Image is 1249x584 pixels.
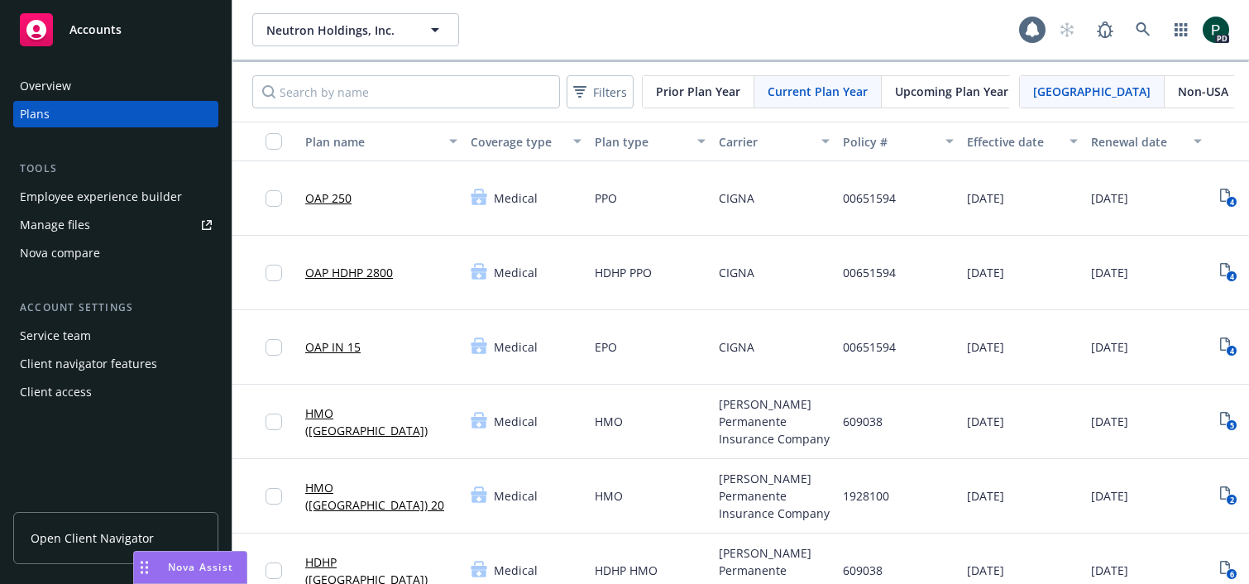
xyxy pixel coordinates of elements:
a: OAP IN 15 [305,338,361,356]
span: Nova Assist [168,560,233,574]
span: [DATE] [967,264,1004,281]
div: Overview [20,73,71,99]
span: [GEOGRAPHIC_DATA] [1033,83,1151,100]
span: [PERSON_NAME] Permanente Insurance Company [719,395,830,448]
text: 4 [1229,346,1233,357]
a: Report a Bug [1089,13,1122,46]
span: [DATE] [1091,413,1128,430]
div: Policy # [843,133,936,151]
span: Open Client Navigator [31,529,154,547]
span: Medical [494,562,538,579]
span: Medical [494,189,538,207]
a: Plans [13,101,218,127]
a: Accounts [13,7,218,53]
div: Tools [13,160,218,177]
span: [DATE] [967,562,1004,579]
span: CIGNA [719,264,754,281]
span: CIGNA [719,189,754,207]
span: [DATE] [967,413,1004,430]
div: Service team [20,323,91,349]
span: Filters [570,80,630,104]
span: Neutron Holdings, Inc. [266,22,409,39]
button: Plan type [588,122,712,161]
span: CIGNA [719,338,754,356]
a: HMO ([GEOGRAPHIC_DATA]) [305,404,457,439]
input: Toggle Row Selected [266,562,282,579]
a: View Plan Documents [1215,483,1242,510]
a: Service team [13,323,218,349]
div: Carrier [719,133,811,151]
div: Employee experience builder [20,184,182,210]
span: [DATE] [1091,562,1128,579]
a: View Plan Documents [1215,409,1242,435]
a: View Plan Documents [1215,185,1242,212]
div: Renewal date [1091,133,1184,151]
a: View Plan Documents [1215,558,1242,584]
span: 609038 [843,413,883,430]
div: Client navigator features [20,351,157,377]
span: Non-USA [1178,83,1228,100]
div: Account settings [13,299,218,316]
span: PPO [595,189,617,207]
span: EPO [595,338,617,356]
span: [DATE] [1091,189,1128,207]
a: Search [1127,13,1160,46]
span: Medical [494,413,538,430]
span: HMO [595,487,623,505]
span: 1928100 [843,487,889,505]
button: Plan name [299,122,464,161]
a: View Plan Documents [1215,260,1242,286]
span: 00651594 [843,264,896,281]
button: Policy # [836,122,960,161]
input: Search by name [252,75,560,108]
text: 2 [1229,495,1233,505]
input: Toggle Row Selected [266,414,282,430]
text: 4 [1229,271,1233,282]
span: [DATE] [967,338,1004,356]
input: Toggle Row Selected [266,339,282,356]
div: Effective date [967,133,1060,151]
text: 5 [1229,420,1233,431]
button: Coverage type [464,122,588,161]
a: Switch app [1165,13,1198,46]
div: Plans [20,101,50,127]
span: Filters [593,84,627,101]
a: Start snowing [1050,13,1084,46]
button: Carrier [712,122,836,161]
span: [DATE] [1091,264,1128,281]
span: HDHP HMO [595,562,658,579]
div: Manage files [20,212,90,238]
div: Client access [20,379,92,405]
a: HMO ([GEOGRAPHIC_DATA]) 20 [305,479,457,514]
input: Select all [266,133,282,150]
div: Plan type [595,133,687,151]
input: Toggle Row Selected [266,488,282,505]
a: Overview [13,73,218,99]
div: Plan name [305,133,439,151]
div: Nova compare [20,240,100,266]
input: Toggle Row Selected [266,190,282,207]
a: Employee experience builder [13,184,218,210]
span: Medical [494,264,538,281]
span: Upcoming Plan Year [895,83,1008,100]
span: 00651594 [843,189,896,207]
span: [DATE] [1091,338,1128,356]
div: Drag to move [134,552,155,583]
span: [DATE] [967,189,1004,207]
span: HDHP PPO [595,264,652,281]
button: Nova Assist [133,551,247,584]
div: Coverage type [471,133,563,151]
span: Medical [494,487,538,505]
span: HMO [595,413,623,430]
text: 4 [1229,197,1233,208]
span: [DATE] [1091,487,1128,505]
button: Effective date [960,122,1084,161]
a: View Plan Documents [1215,334,1242,361]
a: Nova compare [13,240,218,266]
span: [DATE] [967,487,1004,505]
text: 6 [1229,569,1233,580]
span: 00651594 [843,338,896,356]
a: OAP HDHP 2800 [305,264,393,281]
button: Neutron Holdings, Inc. [252,13,459,46]
a: Client navigator features [13,351,218,377]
